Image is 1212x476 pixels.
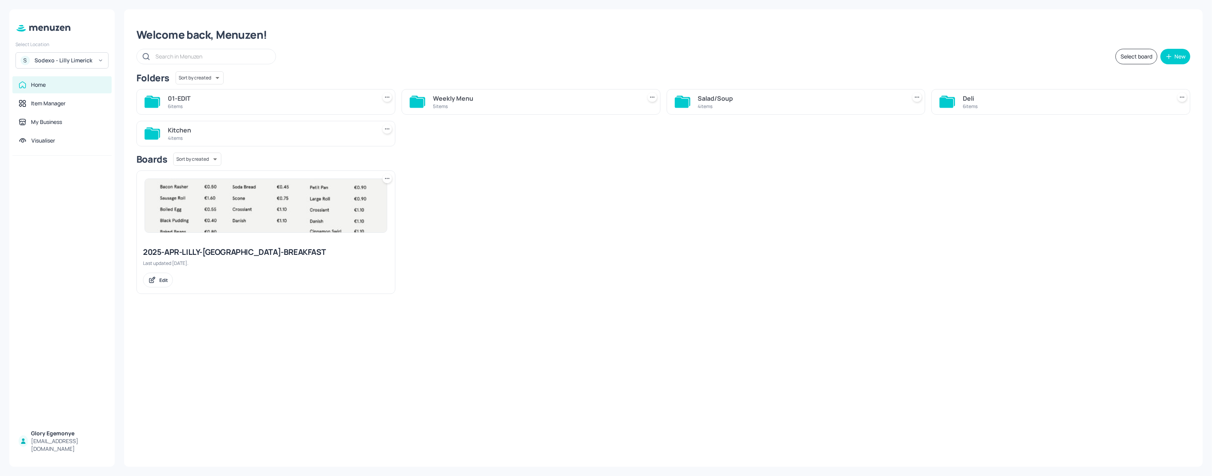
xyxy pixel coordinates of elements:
div: Salad/Soup [698,94,903,103]
div: Deli [963,94,1168,103]
div: Item Manager [31,100,66,107]
div: 5 items [433,103,638,110]
div: 6 items [963,103,1168,110]
div: Weekly Menu [433,94,638,103]
div: Edit [159,277,168,284]
input: Search in Menuzen [155,51,268,62]
div: Home [31,81,46,89]
div: Select Location [16,41,109,48]
div: Sodexo - Lilly Limerick [34,57,93,64]
div: My Business [31,118,62,126]
div: 4 items [698,103,903,110]
div: 4 items [168,135,373,141]
div: Welcome back, Menuzen! [136,28,1190,42]
div: Folders [136,72,169,84]
button: Select board [1115,49,1157,64]
div: S [21,56,30,65]
div: Visualiser [31,137,55,144]
div: 01-EDIT [168,94,373,103]
div: Sort by created [173,151,221,167]
div: Boards [136,153,167,165]
div: 2025-APR-LILLY-[GEOGRAPHIC_DATA]-BREAKFAST [143,247,389,258]
div: New [1174,54,1186,59]
div: Kitchen [168,125,373,135]
button: New [1160,49,1190,64]
img: 2025-05-02-1746199592946nkyiktzfc47.jpeg [145,179,387,232]
div: Glory Egemonye [31,430,105,437]
div: Last updated [DATE]. [143,260,389,266]
div: 6 items [168,103,373,110]
div: [EMAIL_ADDRESS][DOMAIN_NAME] [31,437,105,453]
div: Sort by created [176,70,224,86]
